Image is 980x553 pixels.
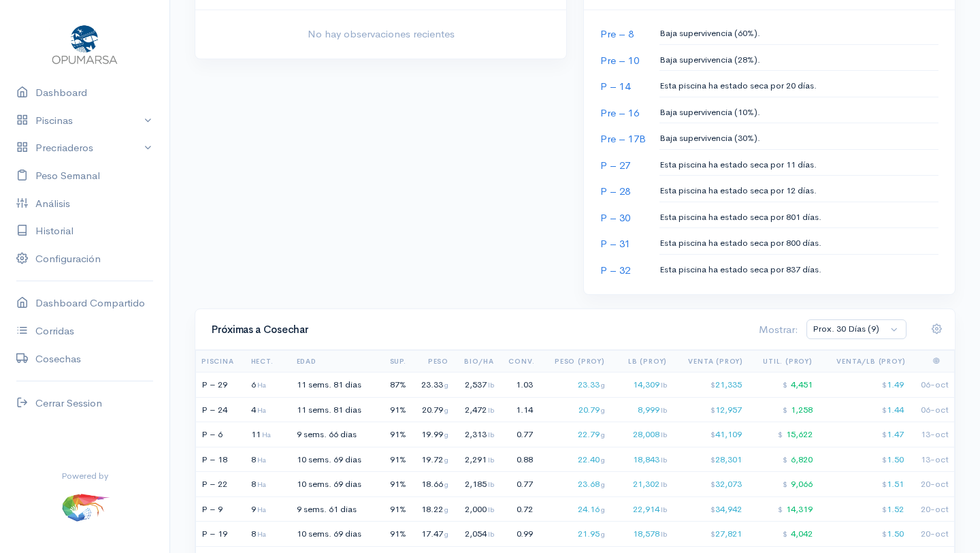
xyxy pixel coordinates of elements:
div: 8 [251,527,280,541]
td: P – 6 [196,422,249,447]
span: $ [710,505,715,514]
span: 81 dias [333,379,361,390]
div: 2,313 [456,428,494,441]
span: lb [661,380,667,390]
span: lb [488,479,494,489]
div: 1.47 [820,428,906,441]
span: 20-oct [921,528,949,539]
span: No hay observaciones recientes [203,27,558,42]
p: Esta piscina ha estado seca por 12 días. [659,184,938,197]
span: $ [710,479,715,489]
div: 20.79 [542,403,604,417]
span: $ [882,405,887,415]
span: 66 dias [329,428,357,440]
div: 19.99 [414,428,448,441]
span: lb [488,430,494,439]
span: $ [710,430,715,439]
span: 13-oct [921,454,949,465]
span: Lb (Proy) [628,357,667,366]
span: 9,066 [791,478,813,490]
div: 22.79 [542,428,604,441]
span: 9 sems. [297,428,327,440]
img: Opumarsa [49,22,120,65]
div: 2,000 [456,503,494,516]
span: 10 sems. [297,478,331,490]
div: 1.44 [820,403,906,417]
div: 8 [251,477,280,491]
a: Pre – 17B [600,132,646,145]
span: lb [488,380,494,390]
span: $ [882,430,887,439]
div: 32,073 [674,477,743,491]
div: 4 [251,403,280,417]
span: Ha [262,430,271,439]
div: 18,578 [612,527,667,541]
div: 22.40 [542,453,604,467]
span: 9 sems. [297,503,327,515]
span: g [444,505,448,514]
a: P – 31 [600,237,630,250]
span: 13-oct [921,428,949,440]
span: 10 sems. [297,454,331,465]
span: Ha [257,479,266,489]
p: Esta piscina ha estado seca por 20 días. [659,79,938,93]
div: 1.50 [820,527,906,541]
a: P – 28 [600,185,630,197]
span: Ha [257,529,266,539]
a: P – 27 [600,159,630,172]
span: $ [783,479,787,489]
span: 4,451 [791,379,813,390]
div: 1.51 [820,477,906,491]
div: 1.52 [820,503,906,516]
div: 1.14 [502,403,535,417]
span: $ [882,455,887,464]
div: 91% [385,527,406,541]
div: 91% [385,503,406,516]
h4: Próximas a Cosechar [212,324,742,336]
span: 06-oct [921,404,949,415]
span: lb [661,405,667,415]
span: g [444,529,448,539]
span: $ [783,529,787,539]
div: 22,914 [612,503,667,516]
span: 81 dias [333,404,361,415]
span: g [444,479,448,489]
span: $ [710,455,715,464]
th: Piscina [196,351,249,373]
td: P – 18 [196,447,249,472]
span: lb [488,505,494,514]
span: g [601,529,605,539]
span: g [444,380,448,390]
span: Ha [257,455,266,464]
div: 0.88 [502,453,535,467]
span: g [601,405,605,415]
p: Esta piscina ha estado seca por 837 días. [659,263,938,276]
div: 2,537 [456,378,494,392]
span: Peso (Proy) [555,357,605,366]
span: lb [488,405,494,415]
span: lb [488,529,494,539]
div: 0.72 [502,503,535,516]
span: Util. (Proy) [763,357,813,366]
td: P – 29 [196,373,249,398]
div: 1.03 [502,378,535,392]
span: lb [661,529,667,539]
div: 0.99 [502,527,535,541]
span: $ [710,529,715,539]
div: 2,054 [456,527,494,541]
span: 4,042 [791,528,813,539]
span: 20-oct [921,478,949,490]
div: 18,843 [612,453,667,467]
div: 8,999 [612,403,667,417]
a: Pre – 8 [600,27,634,40]
div: 24.16 [542,503,604,516]
span: Hect. [251,357,274,366]
div: 27,821 [674,527,743,541]
span: 11 sems. [297,404,331,415]
div: 8 [251,453,280,467]
span: 69 dias [333,528,361,539]
div: 1.49 [820,378,906,392]
span: Bio/Ha [464,357,494,366]
div: 1.50 [820,453,906,467]
span: 6,820 [791,454,813,465]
